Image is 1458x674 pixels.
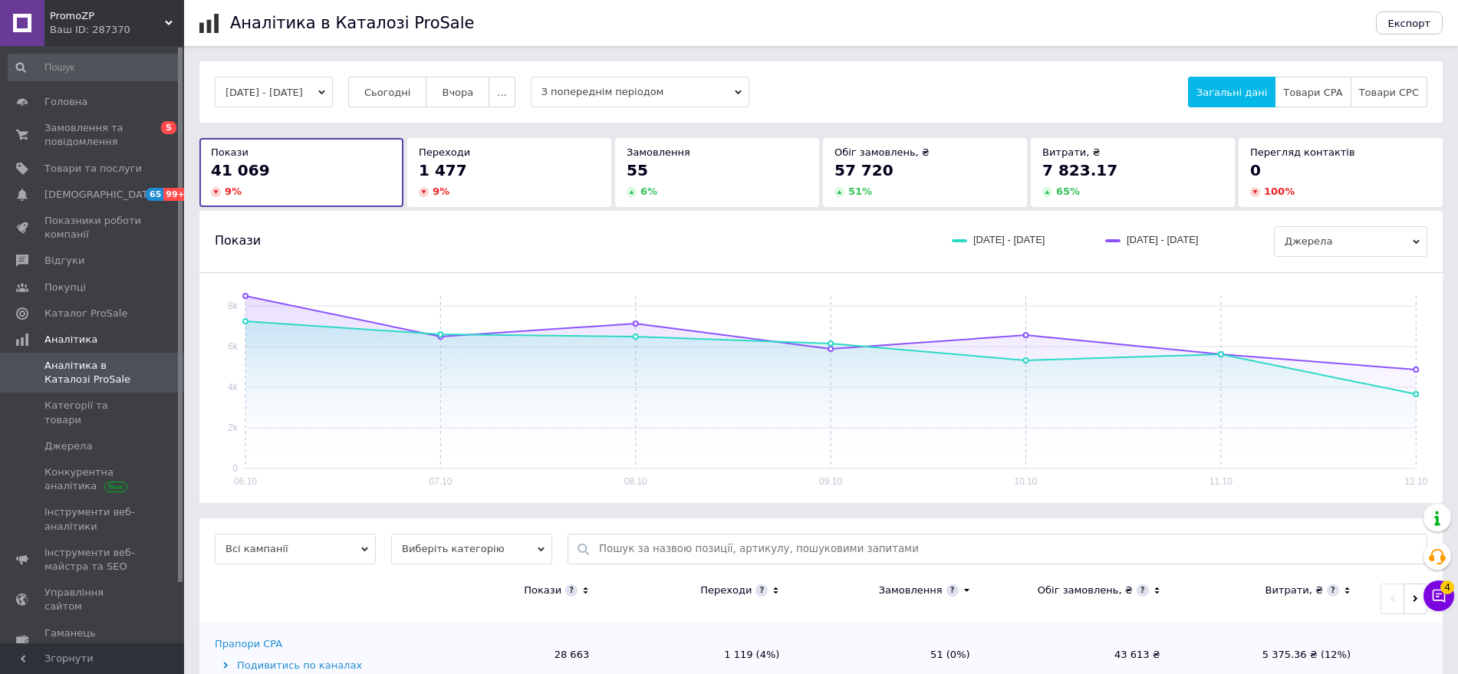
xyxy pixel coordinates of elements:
div: Ваш ID: 287370 [50,23,184,37]
span: 100 % [1264,186,1295,197]
span: Замовлення та повідомлення [44,121,142,149]
text: 4k [228,382,239,393]
span: З попереднім періодом [531,77,749,107]
span: 57 720 [834,161,894,179]
span: Відгуки [44,254,84,268]
div: Прапори CPA [215,637,282,651]
span: Конкурентна аналітика [44,465,142,493]
text: 2k [228,422,239,433]
div: Покази [524,584,561,597]
div: Замовлення [879,584,943,597]
span: 1 477 [419,161,467,179]
button: Товари CPA [1275,77,1351,107]
span: Вчора [442,87,473,98]
span: Джерела [1274,226,1427,257]
text: 10.10 [1014,476,1037,487]
span: Покази [215,232,261,249]
text: 8k [228,301,239,311]
span: Джерела [44,439,92,453]
button: Сьогодні [348,77,427,107]
text: 06.10 [234,476,257,487]
span: Експорт [1388,18,1431,29]
span: Загальні дані [1196,87,1267,98]
span: Категорії та товари [44,399,142,426]
span: Виберіть категорію [391,534,552,564]
text: 0 [232,463,238,474]
text: 09.10 [819,476,842,487]
span: 6 % [640,186,657,197]
span: 65 % [1056,186,1080,197]
span: 55 [627,161,648,179]
text: 12.10 [1404,476,1427,487]
span: Аналітика в Каталозі ProSale [44,359,142,386]
text: 6k [228,341,239,352]
span: Переходи [419,146,470,158]
span: Гаманець компанії [44,626,142,654]
text: 11.10 [1210,476,1233,487]
input: Пошук [8,54,181,81]
span: 7 823.17 [1042,161,1117,179]
span: Інструменти веб-майстра та SEO [44,546,142,574]
span: Обіг замовлень, ₴ [834,146,930,158]
input: Пошук за назвою позиції, артикулу, пошуковими запитами [599,534,1419,564]
span: Всі кампанії [215,534,376,564]
span: Витрати, ₴ [1042,146,1101,158]
span: Аналітика [44,333,97,347]
text: 07.10 [429,476,452,487]
text: 08.10 [624,476,647,487]
span: 41 069 [211,161,270,179]
span: Товари та послуги [44,162,142,176]
span: Каталог ProSale [44,307,127,321]
span: Управління сайтом [44,586,142,613]
button: ... [489,77,515,107]
span: Показники роботи компанії [44,214,142,242]
button: [DATE] - [DATE] [215,77,333,107]
span: PromoZP [50,9,165,23]
span: Замовлення [627,146,690,158]
span: 9 % [433,186,449,197]
span: Сьогодні [364,87,411,98]
span: Товари CPC [1359,87,1419,98]
h1: Аналітика в Каталозі ProSale [230,14,474,32]
span: Інструменти веб-аналітики [44,505,142,533]
span: 9 % [225,186,242,197]
button: Загальні дані [1188,77,1275,107]
button: Товари CPC [1351,77,1427,107]
span: Головна [44,95,87,109]
div: Переходи [700,584,752,597]
span: 65 [146,188,163,201]
span: [DEMOGRAPHIC_DATA] [44,188,158,202]
button: Чат з покупцем4 [1423,580,1454,611]
span: Покази [211,146,248,158]
div: Подивитись по каналах [215,659,410,672]
span: 51 % [848,186,872,197]
span: Перегляд контактів [1250,146,1355,158]
div: Обіг замовлень, ₴ [1038,584,1133,597]
div: Витрати, ₴ [1265,584,1323,597]
button: Вчора [426,77,489,107]
span: 0 [1250,161,1261,179]
span: ... [497,87,506,98]
span: 5 [161,121,176,134]
span: 99+ [163,188,189,201]
button: Експорт [1376,12,1443,35]
span: Покупці [44,281,86,294]
span: Товари CPA [1283,87,1342,98]
span: 4 [1440,576,1454,590]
